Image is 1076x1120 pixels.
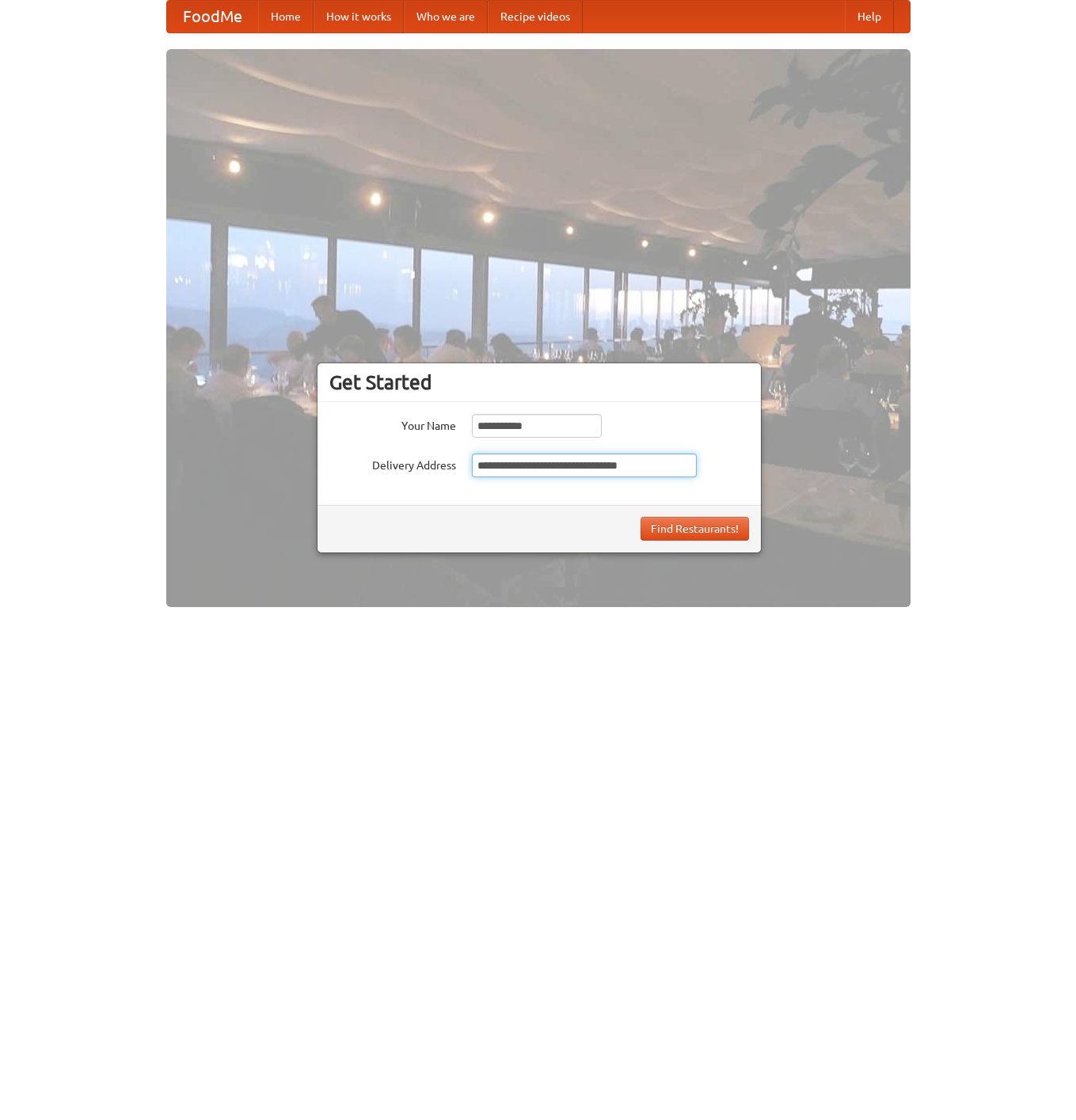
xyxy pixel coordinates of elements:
a: Recipe videos [488,1,583,32]
a: Home [258,1,314,32]
a: How it works [314,1,404,32]
label: Your Name [329,414,456,434]
a: Help [845,1,894,32]
h3: Get Started [329,370,749,394]
a: FoodMe [167,1,258,32]
label: Delivery Address [329,454,456,473]
button: Find Restaurants! [641,517,749,541]
a: Who we are [404,1,488,32]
